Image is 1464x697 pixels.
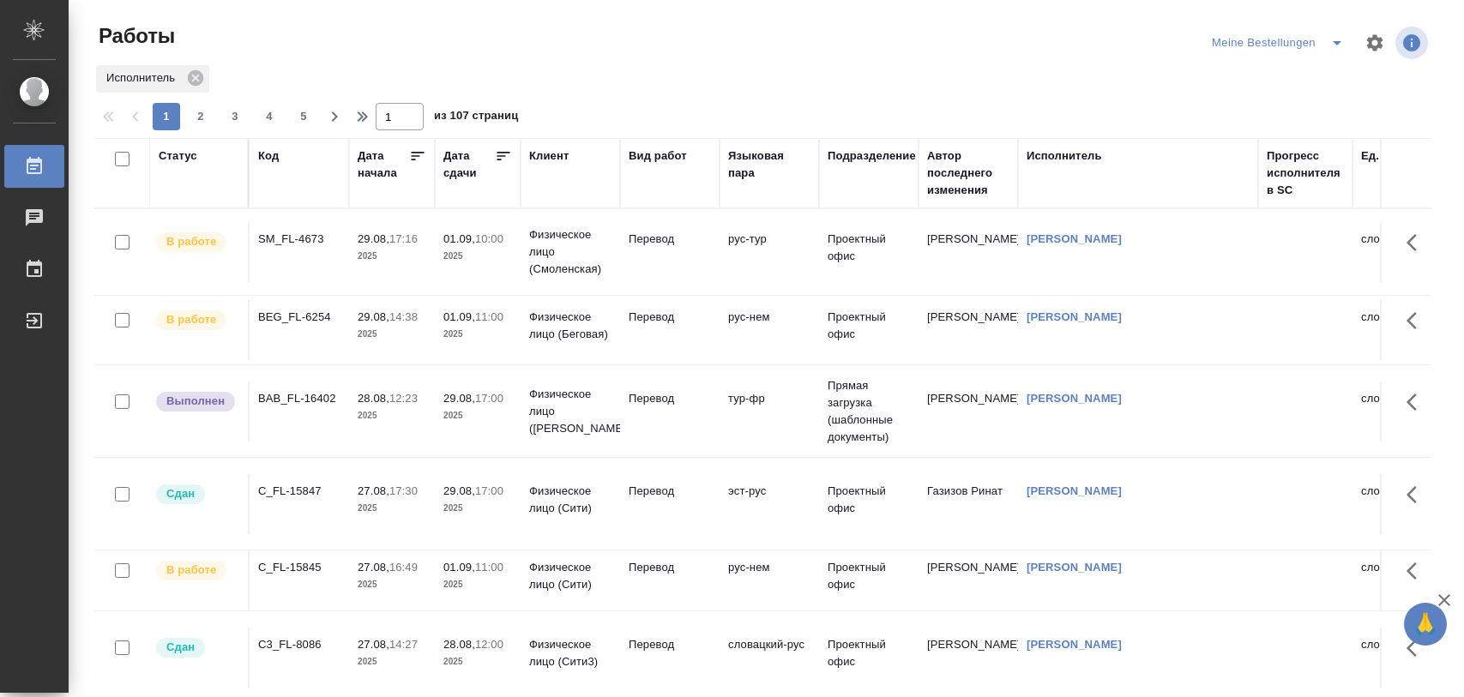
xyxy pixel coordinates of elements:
p: 28.08, [443,638,475,651]
p: Физическое лицо (Беговая) [529,309,612,343]
span: Работы [94,22,175,50]
button: 2 [187,103,214,130]
p: 28.08, [358,392,389,405]
td: слово [1353,474,1452,534]
div: Вид работ [629,147,687,165]
div: Клиент [529,147,569,165]
td: [PERSON_NAME] [919,550,1018,610]
button: Здесь прячутся важные кнопки [1396,474,1437,515]
td: тур-фр [720,382,819,442]
p: Перевод [629,309,711,326]
p: 2025 [443,326,512,343]
p: 2025 [443,500,512,517]
td: Проектный офис [819,550,919,610]
a: [PERSON_NAME] [1027,232,1122,245]
p: 16:49 [389,561,418,574]
p: 11:00 [475,310,503,323]
p: Сдан [166,485,195,502]
p: Физическое лицо (Смоленская) [529,226,612,278]
p: 27.08, [358,561,389,574]
div: Менеджер проверил работу исполнителя, передает ее на следующий этап [154,636,239,659]
div: split button [1208,29,1354,57]
p: 12:23 [389,392,418,405]
p: 17:00 [475,484,503,497]
td: Проектный офис [819,222,919,282]
button: 5 [290,103,317,130]
p: В работе [166,562,216,579]
td: Газизов Ринат [919,474,1018,534]
p: 29.08, [358,310,389,323]
td: [PERSON_NAME] [919,628,1018,688]
button: 4 [256,103,283,130]
p: В работе [166,311,216,328]
p: Перевод [629,231,711,248]
button: 🙏 [1404,603,1447,646]
div: Исполнитель выполняет работу [154,559,239,582]
div: Исполнитель выполняет работу [154,309,239,332]
p: 29.08, [443,392,475,405]
p: 2025 [358,576,426,593]
p: 12:00 [475,638,503,651]
td: Проектный офис [819,628,919,688]
td: эст-рус [720,474,819,534]
p: Перевод [629,636,711,653]
td: Прямая загрузка (шаблонные документы) [819,369,919,454]
td: Проектный офис [819,300,919,360]
p: Физическое лицо (Сити3) [529,636,612,670]
p: 27.08, [358,638,389,651]
p: 11:00 [475,561,503,574]
span: Настроить таблицу [1354,22,1395,63]
div: SM_FL-4673 [258,231,340,248]
p: Исполнитель [106,69,181,87]
button: Здесь прячутся важные кнопки [1396,300,1437,341]
div: Исполнитель выполняет работу [154,231,239,254]
p: 01.09, [443,310,475,323]
p: 01.09, [443,232,475,245]
p: 10:00 [475,232,503,245]
a: [PERSON_NAME] [1027,484,1122,497]
button: Здесь прячутся важные кнопки [1396,382,1437,423]
p: 2025 [358,326,426,343]
div: Автор последнего изменения [927,147,1009,199]
p: 2025 [443,576,512,593]
p: Перевод [629,390,711,407]
p: Сдан [166,639,195,656]
td: слово [1353,222,1452,282]
div: Дата сдачи [443,147,495,182]
p: В работе [166,233,216,250]
td: рус-нем [720,300,819,360]
p: 29.08, [358,232,389,245]
span: 5 [290,108,317,125]
a: [PERSON_NAME] [1027,638,1122,651]
a: [PERSON_NAME] [1027,561,1122,574]
span: 🙏 [1411,606,1440,642]
td: слово [1353,550,1452,610]
span: 3 [221,108,249,125]
p: 2025 [443,407,512,424]
a: [PERSON_NAME] [1027,392,1122,405]
button: Здесь прячутся важные кнопки [1396,550,1437,592]
p: 14:38 [389,310,418,323]
p: Перевод [629,483,711,500]
div: BAB_FL-16402 [258,390,340,407]
td: рус-тур [720,222,819,282]
p: 2025 [358,500,426,517]
p: Физическое лицо (Сити) [529,559,612,593]
a: [PERSON_NAME] [1027,310,1122,323]
div: Ед. изм [1361,147,1403,165]
p: 17:30 [389,484,418,497]
button: Здесь прячутся важные кнопки [1396,628,1437,669]
p: 2025 [443,653,512,670]
div: Языковая пара [728,147,810,182]
td: [PERSON_NAME] [919,300,1018,360]
div: Прогресс исполнителя в SC [1267,147,1344,199]
button: 3 [221,103,249,130]
td: [PERSON_NAME] [919,382,1018,442]
div: Исполнитель завершил работу [154,390,239,413]
td: Проектный офис [819,474,919,534]
p: Физическое лицо (Сити) [529,483,612,517]
div: Исполнитель [1027,147,1102,165]
p: Перевод [629,559,711,576]
td: рус-нем [720,550,819,610]
button: Здесь прячутся важные кнопки [1396,222,1437,263]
